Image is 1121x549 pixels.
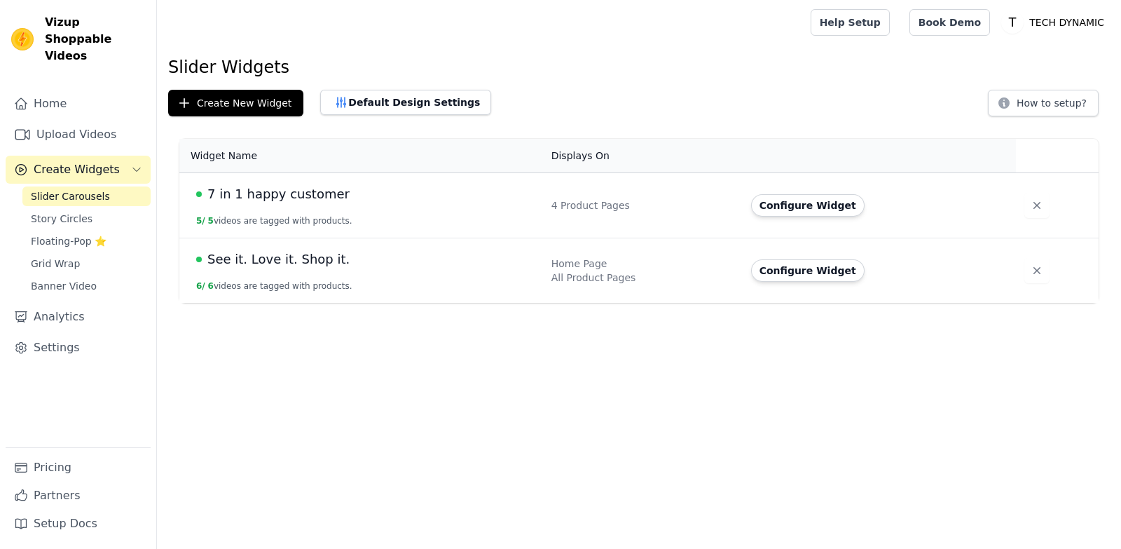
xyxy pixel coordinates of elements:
div: 4 Product Pages [551,198,734,212]
span: Slider Carousels [31,189,110,203]
span: Grid Wrap [31,257,80,271]
span: Create Widgets [34,161,120,178]
button: Configure Widget [751,194,865,217]
button: 6/ 6videos are tagged with products. [196,280,352,292]
a: Pricing [6,454,151,482]
p: TECH DYNAMIC [1024,10,1110,35]
span: 6 [208,281,214,291]
a: Banner Video [22,276,151,296]
th: Displays On [543,139,743,173]
a: How to setup? [988,100,1099,113]
button: 5/ 5videos are tagged with products. [196,215,352,226]
a: Floating-Pop ⭐ [22,231,151,251]
button: Default Design Settings [320,90,491,115]
div: All Product Pages [551,271,734,285]
a: Book Demo [909,9,990,36]
span: Vizup Shoppable Videos [45,14,145,65]
h1: Slider Widgets [168,56,1110,79]
span: Story Circles [31,212,92,226]
span: 5 / [196,216,205,226]
a: Slider Carousels [22,187,151,206]
button: How to setup? [988,90,1099,116]
span: Banner Video [31,279,97,293]
span: 6 / [196,281,205,291]
img: Vizup [11,28,34,50]
span: See it. Love it. Shop it. [207,250,350,269]
a: Home [6,90,151,118]
a: Upload Videos [6,121,151,149]
a: Story Circles [22,209,151,229]
button: Configure Widget [751,259,865,282]
text: T [1008,15,1017,29]
a: Partners [6,482,151,510]
a: Analytics [6,303,151,331]
button: Delete widget [1024,258,1050,283]
span: Live Published [196,191,202,197]
th: Widget Name [179,139,543,173]
a: Help Setup [811,9,890,36]
span: Live Published [196,257,202,262]
span: 7 in 1 happy customer [207,184,350,204]
button: Delete widget [1024,193,1050,218]
span: Floating-Pop ⭐ [31,234,106,248]
span: 5 [208,216,214,226]
div: Home Page [551,257,734,271]
a: Settings [6,334,151,362]
button: Create New Widget [168,90,303,116]
button: T TECH DYNAMIC [1001,10,1110,35]
button: Create Widgets [6,156,151,184]
a: Setup Docs [6,510,151,538]
a: Grid Wrap [22,254,151,273]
